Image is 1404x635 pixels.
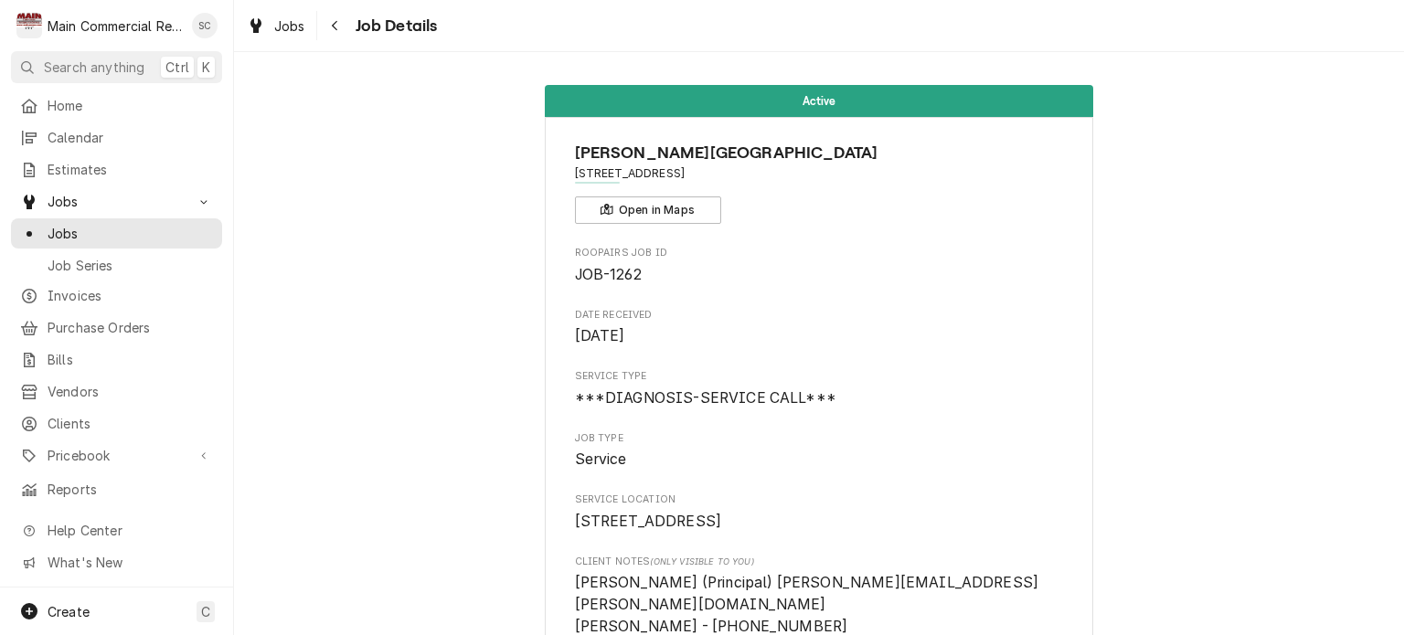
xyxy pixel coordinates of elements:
span: Name [575,141,1064,165]
div: Status [545,85,1093,117]
a: Go to Jobs [11,186,222,217]
span: Pricebook [48,446,186,465]
span: Estimates [48,160,213,179]
button: Open in Maps [575,196,721,224]
span: Client Notes [575,555,1064,569]
span: Jobs [48,192,186,211]
a: Jobs [239,11,313,41]
span: Jobs [274,16,305,36]
a: Purchase Orders [11,312,222,343]
span: Address [575,165,1064,182]
span: Service Type [575,387,1064,409]
span: Bills [48,350,213,369]
span: K [202,58,210,77]
span: Ctrl [165,58,189,77]
button: Search anythingCtrlK [11,51,222,83]
span: Service Location [575,492,1064,507]
span: [DATE] [575,327,625,344]
span: Job Type [575,431,1064,446]
span: Job Details [350,14,438,38]
span: Service Type [575,369,1064,384]
div: Sharon Campbell's Avatar [192,13,218,38]
span: Active [803,95,836,107]
a: Home [11,90,222,121]
span: Roopairs Job ID [575,264,1064,286]
a: Reports [11,474,222,504]
span: Date Received [575,325,1064,347]
span: Create [48,604,90,619]
div: Job Type [575,431,1064,471]
a: Invoices [11,280,222,311]
div: Main Commercial Refrigeration Service's Avatar [16,13,42,38]
span: Service [575,450,627,468]
span: Roopairs Job ID [575,246,1064,260]
a: Estimates [11,154,222,185]
span: Job Series [48,256,213,275]
a: Calendar [11,122,222,153]
span: Vendors [48,382,213,401]
span: Clients [48,414,213,433]
a: Bills [11,344,222,375]
span: Reports [48,480,213,499]
a: Go to Help Center [11,515,222,545]
span: JOB-1262 [575,266,642,283]
span: Invoices [48,286,213,305]
span: Service Location [575,511,1064,533]
a: Go to Pricebook [11,440,222,471]
div: Service Type [575,369,1064,408]
a: Clients [11,408,222,439]
div: SC [192,13,218,38]
span: Purchase Orders [48,318,213,337]
span: [STREET_ADDRESS] [575,513,722,530]
a: Job Series [11,250,222,280]
span: Date Received [575,308,1064,323]
span: Job Type [575,449,1064,471]
a: Jobs [11,218,222,249]
span: Search anything [44,58,144,77]
span: Home [48,96,213,115]
div: Date Received [575,308,1064,347]
span: (Only Visible to You) [650,556,753,566]
button: Navigate back [321,11,350,40]
div: Client Information [575,141,1064,224]
a: Vendors [11,376,222,407]
div: Main Commercial Refrigeration Service [48,16,182,36]
span: Help Center [48,521,211,540]
span: Calendar [48,128,213,147]
span: C [201,602,210,621]
a: Go to What's New [11,547,222,577]
div: Service Location [575,492,1064,532]
div: M [16,13,42,38]
span: What's New [48,553,211,572]
span: Jobs [48,224,213,243]
div: Roopairs Job ID [575,246,1064,285]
